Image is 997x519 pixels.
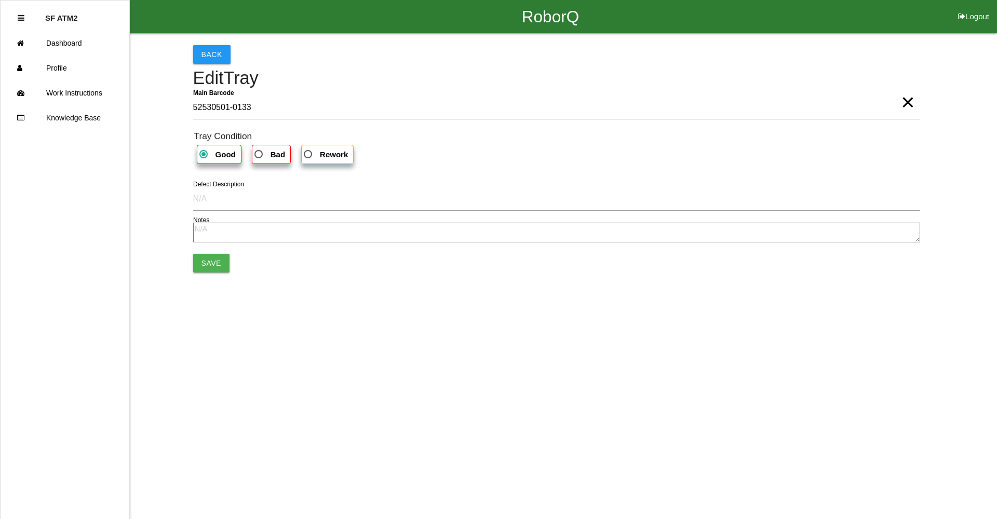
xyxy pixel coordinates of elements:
button: Back [193,45,231,64]
h4: Edit Tray [193,69,920,88]
b: Rework [320,150,348,159]
button: Save [193,254,230,272]
a: Knowledge Base [1,105,129,130]
div: Close [18,6,24,31]
h6: Tray Condition [194,131,920,141]
b: Main Barcode [193,89,234,97]
input: N/A [193,187,920,211]
a: Profile [1,56,129,80]
b: Good [215,150,236,159]
b: Bad [271,150,285,159]
p: SF ATM2 [45,6,78,22]
a: Dashboard [1,31,129,56]
input: Required [193,95,920,119]
label: Notes [193,215,209,225]
label: Defect Description [193,180,244,189]
span: Clear Input [901,81,914,102]
a: Work Instructions [1,80,129,105]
